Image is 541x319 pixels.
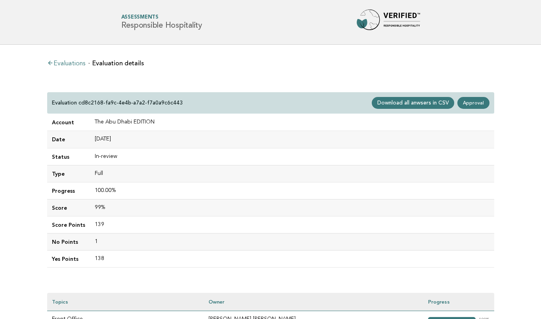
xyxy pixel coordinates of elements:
[372,97,454,109] a: Download all anwsers in CSV
[457,97,489,109] a: Approval
[90,251,494,268] td: 138
[90,199,494,216] td: 99%
[47,165,90,182] td: Type
[47,216,90,233] td: Score Points
[47,114,90,131] td: Account
[47,182,90,199] td: Progress
[204,293,423,311] th: Owner
[121,15,202,20] span: Assessments
[47,148,90,165] td: Status
[90,114,494,131] td: The Abu Dhabi EDITION
[90,165,494,182] td: Full
[90,216,494,233] td: 139
[121,15,202,30] h1: Responsible Hospitality
[47,293,204,311] th: Topics
[90,233,494,250] td: 1
[90,131,494,148] td: [DATE]
[357,9,420,35] img: Forbes Travel Guide
[47,61,85,67] a: Evaluations
[52,99,183,106] p: Evaluation cd8c2168-fa9c-4e4b-a7a2-f7a0a9c6c443
[47,251,90,268] td: Yes Points
[47,233,90,250] td: No Points
[47,131,90,148] td: Date
[90,182,494,199] td: 100.00%
[423,293,494,311] th: Progress
[47,199,90,216] td: Score
[90,148,494,165] td: In-review
[88,60,144,66] li: Evaluation details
